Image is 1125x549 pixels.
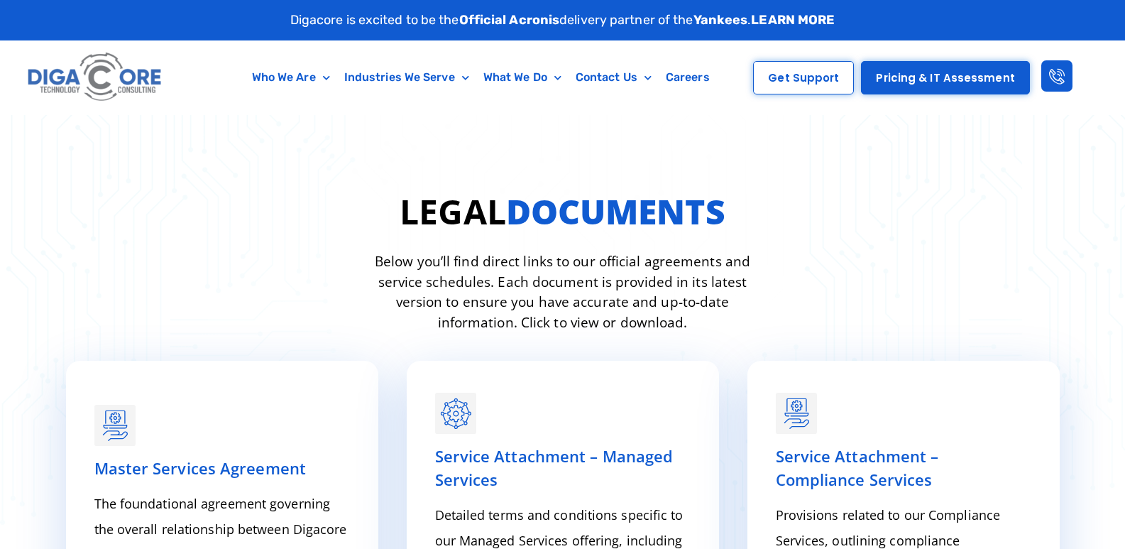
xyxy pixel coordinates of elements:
a: Service Attachment – Compliance Services [776,445,939,490]
a: Master Services Agreement [94,401,136,446]
a: What We Do [476,61,569,94]
a: Pricing & IT Assessment [861,61,1029,94]
a: Who We Are [245,61,337,94]
span: Pricing & IT Assessment [876,72,1014,83]
a: Master Services Agreement [94,457,307,479]
nav: Menu [225,61,737,94]
a: Contact Us [569,61,659,94]
a: Get Support [753,61,854,94]
a: Industries We Serve [337,61,476,94]
p: Below you’ll find direct links to our official agreements and service schedules. Each document is... [358,251,767,332]
strong: Official Acronis [459,12,560,28]
img: Digacore logo 1 [24,48,166,107]
h2: Legal [52,186,1074,237]
a: LEARN MORE [751,12,835,28]
a: Service Attachment – Managed Services [435,445,674,490]
a: Service Attachment – Managed Services [435,389,476,434]
p: Digacore is excited to be the delivery partner of the . [290,11,835,30]
strong: Yankees [693,12,748,28]
a: Careers [659,61,717,94]
strong: Documents [506,188,725,234]
a: Service Attachment – Compliance Services [776,389,817,434]
span: Get Support [768,72,839,83]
